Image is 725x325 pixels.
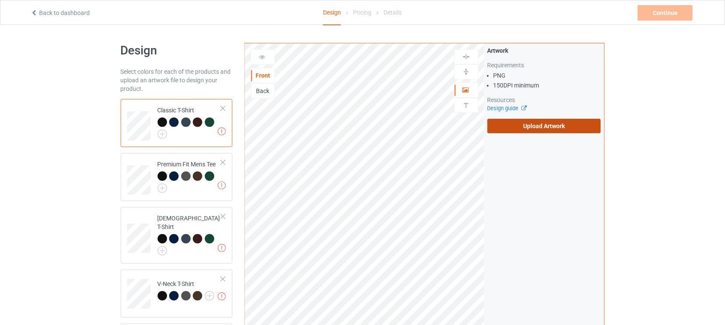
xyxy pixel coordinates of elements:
img: svg+xml;base64,PD94bWwgdmVyc2lvbj0iMS4wIiBlbmNvZGluZz0iVVRGLTgiPz4KPHN2ZyB3aWR0aD0iMjJweCIgaGVpZ2... [205,291,214,301]
img: svg+xml;base64,PD94bWwgdmVyc2lvbj0iMS4wIiBlbmNvZGluZz0iVVRGLTgiPz4KPHN2ZyB3aWR0aD0iMjJweCIgaGVpZ2... [158,184,167,193]
div: Classic T-Shirt [158,106,222,136]
li: 150 DPI minimum [493,81,601,90]
div: Back [251,87,274,95]
div: [DEMOGRAPHIC_DATA] T-Shirt [158,214,222,253]
div: Select colors for each of the products and upload an artwork file to design your product. [121,67,233,93]
div: Pricing [353,0,372,24]
img: svg+xml;base64,PD94bWwgdmVyc2lvbj0iMS4wIiBlbmNvZGluZz0iVVRGLTgiPz4KPHN2ZyB3aWR0aD0iMjJweCIgaGVpZ2... [158,129,167,139]
div: Design [323,0,341,25]
div: Details [384,0,402,24]
a: Design guide [487,105,527,111]
div: Artwork [487,46,601,55]
div: Requirements [487,61,601,69]
div: V-Neck T-Shirt [121,270,233,318]
a: Back to dashboard [30,9,90,16]
label: Upload Artwork [487,119,601,133]
img: exclamation icon [218,292,226,301]
div: [DEMOGRAPHIC_DATA] T-Shirt [121,207,233,264]
div: Premium Fit Mens Tee [158,160,222,190]
img: exclamation icon [218,181,226,190]
img: svg%3E%0A [462,68,470,76]
li: PNG [493,71,601,80]
img: svg%3E%0A [462,53,470,61]
img: svg%3E%0A [462,101,470,109]
div: Resources [487,96,601,104]
img: exclamation icon [218,127,226,135]
div: Front [251,71,274,80]
h1: Design [121,43,233,58]
img: svg+xml;base64,PD94bWwgdmVyc2lvbj0iMS4wIiBlbmNvZGluZz0iVVRGLTgiPz4KPHN2ZyB3aWR0aD0iMjJweCIgaGVpZ2... [158,246,167,256]
div: Premium Fit Mens Tee [121,153,233,201]
div: Classic T-Shirt [121,99,233,147]
img: exclamation icon [218,244,226,252]
div: V-Neck T-Shirt [158,280,214,300]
